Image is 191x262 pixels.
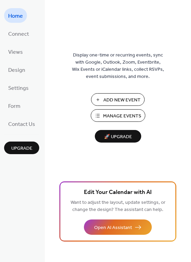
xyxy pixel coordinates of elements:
[71,198,165,214] span: Want to adjust the layout, update settings, or change the design? The assistant can help.
[8,29,29,39] span: Connect
[91,109,145,122] button: Manage Events
[4,116,39,131] a: Contact Us
[4,44,27,59] a: Views
[4,98,25,113] a: Form
[8,47,23,58] span: Views
[94,224,132,231] span: Open AI Assistant
[84,219,152,235] button: Open AI Assistant
[8,11,23,21] span: Home
[91,93,145,106] button: Add New Event
[8,101,20,112] span: Form
[95,130,141,143] button: 🚀 Upgrade
[72,52,164,80] span: Display one-time or recurring events, sync with Google, Outlook, Zoom, Eventbrite, Wix Events or ...
[11,145,32,152] span: Upgrade
[4,26,33,41] a: Connect
[84,188,152,197] span: Edit Your Calendar with AI
[4,80,33,95] a: Settings
[8,119,35,130] span: Contact Us
[4,62,29,77] a: Design
[8,65,25,76] span: Design
[8,83,29,94] span: Settings
[103,97,141,104] span: Add New Event
[103,113,141,120] span: Manage Events
[4,8,27,23] a: Home
[99,132,137,142] span: 🚀 Upgrade
[4,142,39,154] button: Upgrade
